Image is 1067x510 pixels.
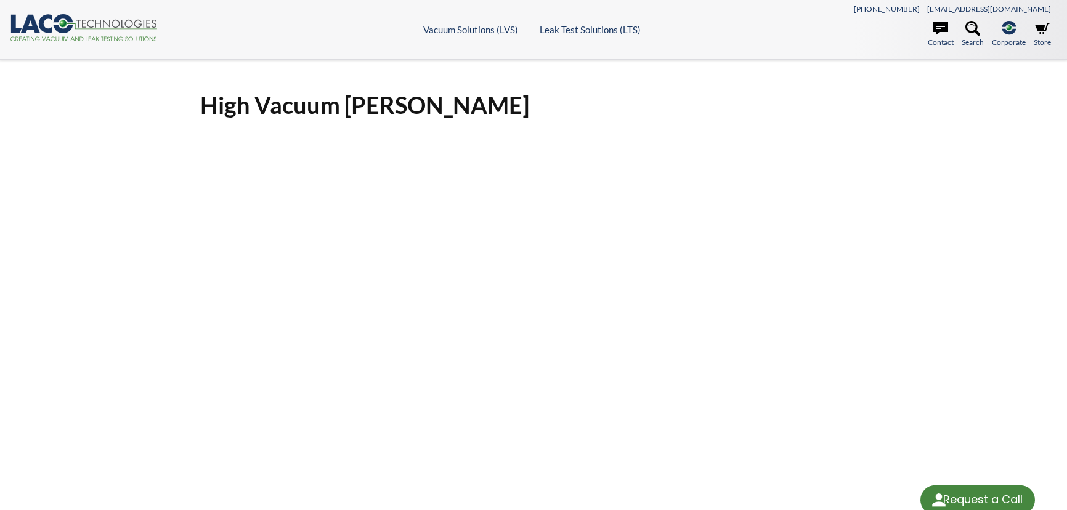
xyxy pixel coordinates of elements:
[854,4,920,14] a: [PHONE_NUMBER]
[200,90,867,120] h1: High Vacuum [PERSON_NAME]
[927,4,1051,14] a: [EMAIL_ADDRESS][DOMAIN_NAME]
[1034,21,1051,48] a: Store
[540,24,641,35] a: Leak Test Solutions (LTS)
[962,21,984,48] a: Search
[928,21,954,48] a: Contact
[929,490,949,510] img: round button
[992,36,1026,48] span: Corporate
[423,24,518,35] a: Vacuum Solutions (LVS)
